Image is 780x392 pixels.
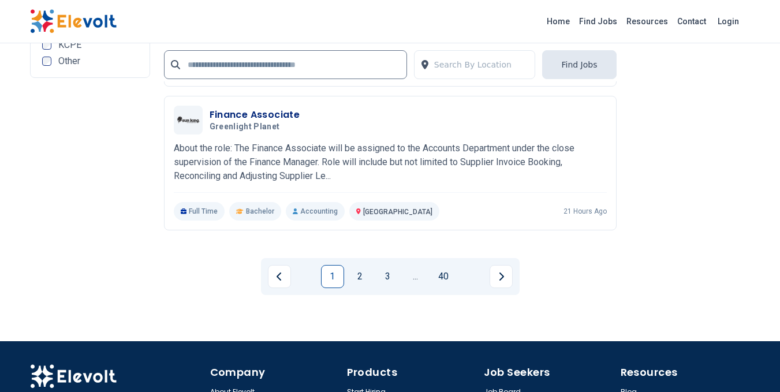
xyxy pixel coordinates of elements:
[404,265,427,288] a: Jump forward
[621,364,751,380] h4: Resources
[542,12,574,31] a: Home
[542,50,616,79] button: Find Jobs
[286,202,345,221] p: Accounting
[484,364,614,380] h4: Job Seekers
[210,364,340,380] h4: Company
[174,106,607,221] a: Greenlight PlanetFinance AssociateGreenlight PlanetAbout the role: The Finance Associate will be ...
[30,87,150,267] iframe: Advertisement
[58,40,81,50] span: KCPE
[246,207,274,216] span: Bachelor
[177,116,200,124] img: Greenlight Planet
[722,337,780,392] iframe: Chat Widget
[432,265,455,288] a: Page 40
[58,57,80,66] span: Other
[268,265,291,288] a: Previous page
[42,40,51,50] input: KCPE
[321,265,344,288] a: Page 1 is your current page
[574,12,622,31] a: Find Jobs
[174,141,607,183] p: About the role: The Finance Associate will be assigned to the Accounts Department under the close...
[376,265,400,288] a: Page 3
[210,122,280,132] span: Greenlight Planet
[30,9,117,33] img: Elevolt
[349,265,372,288] a: Page 2
[210,108,300,122] h3: Finance Associate
[42,57,51,66] input: Other
[673,12,711,31] a: Contact
[563,207,607,216] p: 21 hours ago
[347,364,477,380] h4: Products
[268,265,513,288] ul: Pagination
[711,10,746,33] a: Login
[363,208,432,216] span: [GEOGRAPHIC_DATA]
[622,12,673,31] a: Resources
[30,364,117,389] img: Elevolt
[174,202,225,221] p: Full Time
[490,265,513,288] a: Next page
[630,78,751,258] iframe: Advertisement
